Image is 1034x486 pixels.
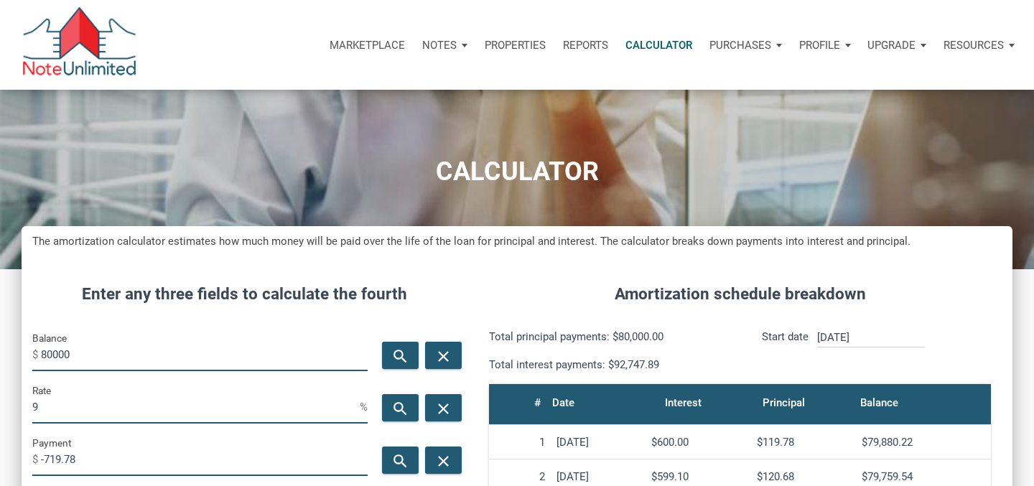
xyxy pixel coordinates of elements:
button: search [382,342,419,369]
p: Purchases [709,39,771,52]
button: search [382,394,419,421]
div: $79,759.54 [862,470,985,483]
i: close [434,452,452,470]
label: Balance [32,330,67,347]
i: search [392,400,409,418]
div: # [534,393,541,413]
h4: Enter any three fields to calculate the fourth [32,282,457,307]
i: close [434,347,452,365]
label: Rate [32,382,51,399]
div: [DATE] [556,470,640,483]
div: $79,880.22 [862,436,985,449]
p: Reports [563,39,608,52]
div: $119.78 [757,436,851,449]
p: Resources [944,39,1004,52]
div: Balance [860,393,898,413]
span: $ [32,343,41,366]
p: Start date [762,328,809,373]
p: Properties [485,39,546,52]
button: close [425,447,462,474]
p: Total interest payments: $92,747.89 [489,356,730,373]
div: $600.00 [651,436,745,449]
div: Interest [665,393,702,413]
input: Balance [41,339,368,371]
button: Notes [414,24,476,67]
span: $ [32,448,41,471]
button: Marketplace [321,24,414,67]
p: Calculator [625,39,692,52]
button: Resources [935,24,1023,67]
button: close [425,342,462,369]
h4: Amortization schedule breakdown [478,282,1002,307]
label: Payment [32,434,71,452]
p: Profile [799,39,840,52]
button: Purchases [701,24,791,67]
a: Properties [476,24,554,67]
i: search [392,347,409,365]
p: Notes [422,39,457,52]
i: search [392,452,409,470]
div: 2 [495,470,545,483]
i: close [434,400,452,418]
div: Principal [763,393,805,413]
img: NoteUnlimited [22,7,137,83]
p: Total principal payments: $80,000.00 [489,328,730,345]
p: Upgrade [867,39,916,52]
button: search [382,447,419,474]
button: Upgrade [859,24,935,67]
input: Rate [32,391,360,424]
div: [DATE] [556,436,640,449]
div: $120.68 [757,470,851,483]
p: Marketplace [330,39,405,52]
button: close [425,394,462,421]
h1: CALCULATOR [11,157,1023,187]
div: 1 [495,436,545,449]
div: Date [552,393,574,413]
a: Calculator [617,24,701,67]
button: Profile [791,24,860,67]
h5: The amortization calculator estimates how much money will be paid over the life of the loan for p... [32,233,1002,250]
button: Reports [554,24,617,67]
input: Payment [41,444,368,476]
span: % [360,396,368,419]
div: $599.10 [651,470,745,483]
